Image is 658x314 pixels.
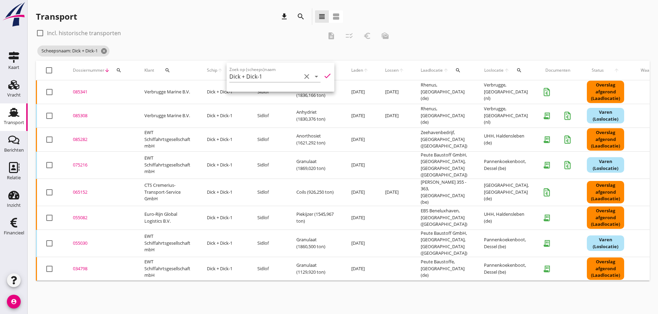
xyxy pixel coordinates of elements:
td: UHH, Haldensleben (de) [476,206,537,230]
td: [DATE] [377,80,412,104]
td: Peute Baustoff GmbH, [GEOGRAPHIC_DATA], [GEOGRAPHIC_DATA] ([GEOGRAPHIC_DATA]) [412,151,476,179]
span: Status [587,67,609,73]
td: [DATE] [343,206,377,230]
div: Inzicht [7,203,21,207]
div: Berichten [4,148,24,152]
td: Dick + Dick-1 [199,257,249,281]
td: Dick + Dick-1 [199,179,249,206]
td: Piekijzer (1545,967 ton) [288,206,343,230]
i: receipt_long [540,262,554,276]
div: 085341 [73,89,128,95]
span: Lossen [385,67,399,73]
div: Overslag afgerond (Laadlocatie) [587,257,624,280]
i: view_agenda [332,12,340,21]
td: Peute Baustoffe, [GEOGRAPHIC_DATA] (de) [412,257,476,281]
td: [GEOGRAPHIC_DATA], [GEOGRAPHIC_DATA] (de) [476,179,537,206]
td: EWT Schiffahrtsgesellschaft mbH [136,257,199,281]
i: arrow_upward [217,68,223,73]
td: [DATE] [377,104,412,128]
div: Overslag afgerond (Laadlocatie) [587,81,624,103]
div: Vracht [7,93,21,97]
td: Dick + Dick-1 [199,104,249,128]
i: account_circle [7,295,21,308]
td: EWT Schiffahrtsgesellschaft mbH [136,151,199,179]
span: Scheepsnaam: Dick + Dick-1 [37,45,109,57]
td: Verbrugge Marine B.V. [136,80,199,104]
td: [DATE] [343,104,377,128]
div: Overslag afgerond (Laadlocatie) [587,128,624,151]
div: Transport [36,11,77,22]
div: Overslag afgerond (Laadlocatie) [587,181,624,203]
i: arrow_upward [443,68,449,73]
td: Anhydriet (1836,166 ton) [288,80,343,104]
td: Euro-Rijn Global Logistics B.V. [136,206,199,230]
td: Dick + Dick-1 [199,128,249,151]
td: Pannenkoekenboot, Dessel (be) [476,151,537,179]
td: [DATE] [343,257,377,281]
img: logo-small.a267ee39.svg [1,2,26,27]
td: Dick + Dick-1 [199,230,249,257]
div: Overslag afgerond (Laadlocatie) [587,206,624,229]
input: Zoek op (scheeps)naam [229,71,301,82]
td: [DATE] [377,179,412,206]
td: [DATE] [343,80,377,104]
td: Granulaat (1129,920 ton) [288,257,343,281]
div: 085308 [73,112,128,119]
i: clear [303,72,311,81]
i: view_headline [318,12,326,21]
i: search [455,68,461,73]
div: Klant [144,62,190,79]
td: Sidlof [249,179,288,206]
i: search [297,12,305,21]
i: receipt_long [540,236,554,250]
td: Pannenkoekenboot, Dessel (be) [476,257,537,281]
i: receipt_long [540,133,554,146]
td: Dick + Dick-1 [199,80,249,104]
div: 055030 [73,240,128,247]
td: Verbrugge, [GEOGRAPHIC_DATA] (nl) [476,104,537,128]
td: [PERSON_NAME] 355 - 363, [GEOGRAPHIC_DATA] (be) [412,179,476,206]
td: Coils (926,250 ton) [288,179,343,206]
td: Sidlof [249,104,288,128]
span: Loslocatie [484,67,504,73]
div: Documenten [545,67,570,73]
i: arrow_upward [363,68,369,73]
label: Incl. historische transporten [47,30,121,37]
td: [DATE] [343,128,377,151]
i: arrow_upward [609,68,624,73]
td: Anorthosiet (1621,292 ton) [288,128,343,151]
i: arrow_upward [399,68,404,73]
i: cancel [101,48,107,54]
td: Verbrugge, [GEOGRAPHIC_DATA] (nl) [476,80,537,104]
td: Peute Baustoff GmbH, [GEOGRAPHIC_DATA], [GEOGRAPHIC_DATA] ([GEOGRAPHIC_DATA]) [412,230,476,257]
i: search [165,68,170,73]
td: CTS Cremerius-Transport-Service GmbH [136,179,199,206]
td: Sidlof [249,151,288,179]
div: 034798 [73,265,128,272]
td: Sidlof [249,257,288,281]
td: EWT Schiffahrtsgesellschaft mbH [136,128,199,151]
td: Verbrugge Marine B.V. [136,104,199,128]
div: 075216 [73,162,128,169]
td: Anhydriet (1830,376 ton) [288,104,343,128]
div: Relatie [7,175,21,180]
div: Financieel [4,231,24,235]
td: Dick + Dick-1 [199,151,249,179]
span: Schip [207,67,217,73]
i: receipt_long [540,109,554,123]
td: Rhenus, [GEOGRAPHIC_DATA] (de) [412,104,476,128]
i: download [280,12,288,21]
div: Varen (Loslocatie) [587,235,624,251]
td: Dick + Dick-1 [199,206,249,230]
i: arrow_drop_down [312,72,321,81]
td: Pannenkoekenboot, Dessel (be) [476,230,537,257]
td: Zeehavenbedrijf, [GEOGRAPHIC_DATA] ([GEOGRAPHIC_DATA]) [412,128,476,151]
td: Sidlof [249,206,288,230]
i: arrow_upward [504,68,510,73]
i: arrow_downward [104,68,110,73]
td: EBS Beneluxhaven, [GEOGRAPHIC_DATA] ([GEOGRAPHIC_DATA]) [412,206,476,230]
span: Dossiernummer [73,67,104,73]
td: UHH, Haldensleben (de) [476,128,537,151]
i: check [323,72,332,80]
td: Granulaat (1860,500 ton) [288,230,343,257]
